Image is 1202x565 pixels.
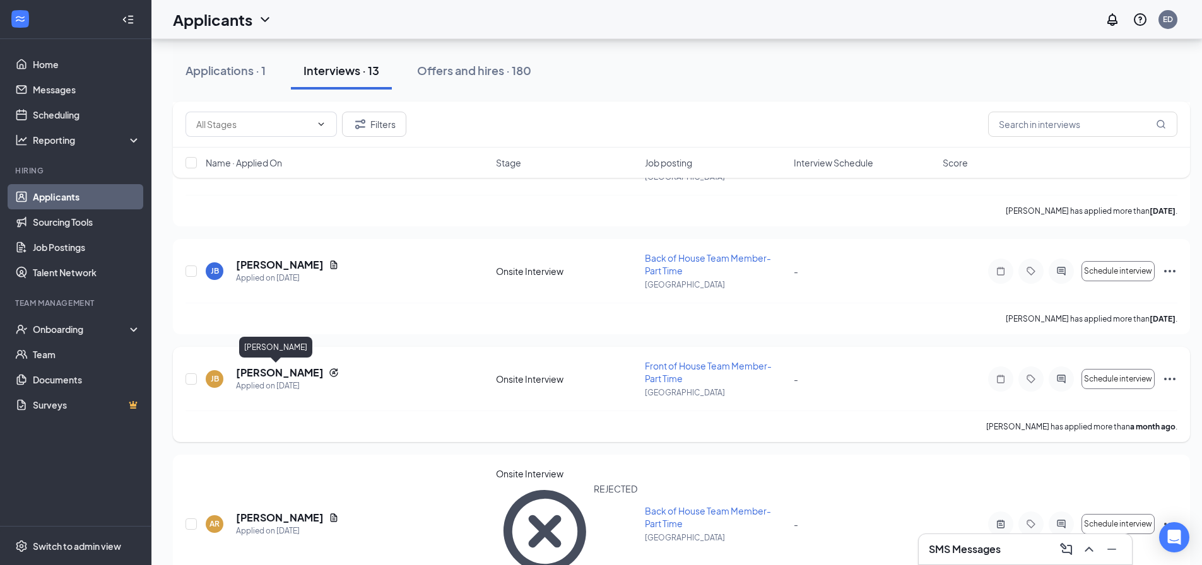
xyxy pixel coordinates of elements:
svg: UserCheck [15,323,28,335]
b: [DATE] [1150,314,1175,323]
svg: Note [993,266,1008,276]
p: [PERSON_NAME] has applied more than . [1006,313,1177,324]
a: Talent Network [33,260,141,285]
svg: Document [329,513,339,523]
div: Applied on [DATE] [236,272,339,284]
svg: Document [329,260,339,270]
div: Applied on [DATE] [236,380,339,392]
div: Onsite Interview [496,373,637,385]
span: Job posting [645,156,692,169]
svg: Minimize [1104,542,1119,557]
p: [PERSON_NAME] has applied more than . [986,421,1177,432]
h5: [PERSON_NAME] [236,511,324,525]
p: [PERSON_NAME] has applied more than . [1006,206,1177,216]
svg: ActiveNote [993,519,1008,529]
p: [GEOGRAPHIC_DATA] [645,387,786,398]
svg: QuestionInfo [1133,12,1148,27]
div: Applied on [DATE] [236,525,339,537]
input: All Stages [196,117,311,131]
div: [PERSON_NAME] [239,337,312,358]
div: Offers and hires · 180 [417,62,531,78]
svg: ChevronUp [1081,542,1097,557]
div: Team Management [15,298,138,308]
span: Name · Applied On [206,156,282,169]
div: Reporting [33,134,141,146]
b: [DATE] [1150,206,1175,216]
span: Schedule interview [1084,267,1152,276]
svg: Ellipses [1162,371,1177,387]
svg: Collapse [122,13,134,26]
div: AR [209,518,220,529]
div: Applications · 1 [186,62,266,78]
svg: Tag [1023,266,1039,276]
div: Onboarding [33,323,130,335]
span: Schedule interview [1084,520,1152,528]
svg: MagnifyingGlass [1156,119,1166,129]
svg: Notifications [1105,12,1120,27]
span: Front of House Team Member- Part Time [645,360,772,384]
svg: ChevronDown [316,119,326,129]
svg: Note [993,374,1008,384]
span: Score [943,156,968,169]
b: a month ago [1130,422,1175,431]
svg: ComposeMessage [1059,542,1074,557]
svg: ActiveChat [1054,266,1069,276]
button: ChevronUp [1079,539,1099,559]
svg: WorkstreamLogo [14,13,27,25]
button: Schedule interview [1081,514,1155,534]
a: Documents [33,367,141,392]
svg: ActiveChat [1054,519,1069,529]
a: Job Postings [33,235,141,260]
div: Open Intercom Messenger [1159,522,1189,552]
div: JB [211,265,219,276]
span: Stage [496,156,521,169]
div: ED [1163,14,1173,25]
a: Home [33,52,141,77]
button: Schedule interview [1081,261,1155,281]
span: - [794,373,798,385]
span: - [794,518,798,530]
span: Schedule interview [1084,375,1152,383]
div: Interviews · 13 [303,62,379,78]
button: Schedule interview [1081,369,1155,389]
span: Interview Schedule [794,156,873,169]
a: Messages [33,77,141,102]
div: JB [211,373,219,384]
svg: Tag [1023,374,1039,384]
a: Applicants [33,184,141,209]
h1: Applicants [173,9,252,30]
p: [GEOGRAPHIC_DATA] [645,279,786,290]
a: Team [33,342,141,367]
span: Back of House Team Member- Part Time [645,252,771,276]
svg: Filter [353,117,368,132]
button: Filter Filters [342,112,406,137]
h5: [PERSON_NAME] [236,366,324,380]
h5: [PERSON_NAME] [236,258,324,272]
div: Switch to admin view [33,540,121,552]
h3: SMS Messages [929,542,1001,556]
svg: Ellipses [1162,516,1177,532]
svg: Tag [1023,519,1039,529]
button: ComposeMessage [1056,539,1076,559]
svg: ActiveChat [1054,374,1069,384]
svg: Reapply [329,368,339,378]
span: - [794,265,798,277]
a: Scheduling [33,102,141,127]
div: Hiring [15,165,138,176]
a: Sourcing Tools [33,209,141,235]
svg: Analysis [15,134,28,146]
a: SurveysCrown [33,392,141,417]
div: Onsite Interview [496,467,637,480]
button: Minimize [1102,539,1122,559]
svg: Settings [15,540,28,552]
div: Onsite Interview [496,265,637,277]
p: [GEOGRAPHIC_DATA] [645,532,786,543]
svg: ChevronDown [257,12,273,27]
svg: Ellipses [1162,264,1177,279]
span: Back of House Team Member- Part Time [645,505,771,529]
input: Search in interviews [988,112,1177,137]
